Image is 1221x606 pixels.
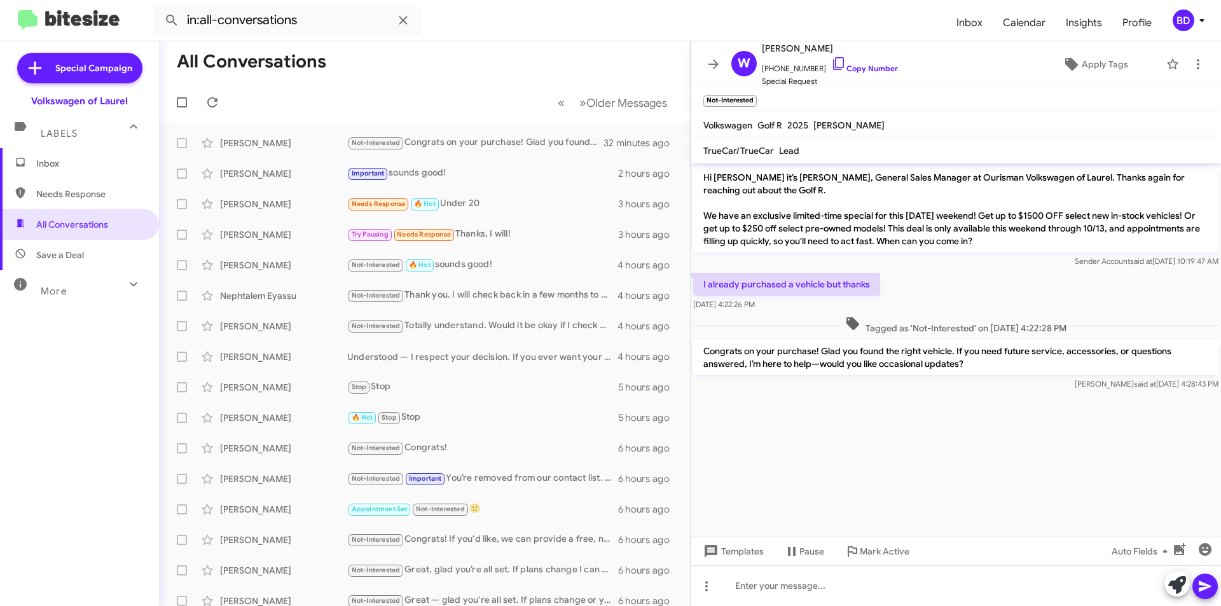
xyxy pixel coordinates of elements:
button: Previous [550,90,572,116]
span: Not-Interested [352,566,401,574]
span: Not-Interested [416,505,465,513]
span: Labels [41,128,78,139]
button: Pause [774,540,834,563]
div: Understood — I respect your decision. If you ever want your vehicle evaluated for purchase, reply... [347,350,617,363]
div: Congrats on your purchase! Glad you found the right vehicle. If you need future service, accessor... [347,135,604,150]
div: [PERSON_NAME] [220,381,347,394]
span: Sender Account [DATE] 10:19:47 AM [1075,256,1218,266]
a: Calendar [993,4,1056,41]
span: Older Messages [586,96,667,110]
span: Important [352,169,385,177]
p: Congrats on your purchase! Glad you found the right vehicle. If you need future service, accessor... [693,340,1218,375]
div: Stop [347,410,618,425]
span: Templates [701,540,764,563]
span: « [558,95,565,111]
p: I already purchased a vehicle but thanks [693,273,880,296]
span: Insights [1056,4,1112,41]
span: W [738,53,750,74]
a: Inbox [946,4,993,41]
span: Pause [799,540,824,563]
span: Special Campaign [55,62,132,74]
div: 6 hours ago [618,564,680,577]
div: sounds good! [347,258,617,272]
span: All Conversations [36,218,108,231]
div: Stop [347,380,618,394]
nav: Page navigation example [551,90,675,116]
button: Next [572,90,675,116]
span: said at [1134,379,1156,389]
span: [PERSON_NAME] [DATE] 4:28:43 PM [1075,379,1218,389]
button: Templates [691,540,774,563]
span: Not-Interested [352,261,401,269]
div: 4 hours ago [617,350,680,363]
span: Not-Interested [352,322,401,330]
span: Volkswagen [703,120,752,131]
div: [PERSON_NAME] [220,259,347,272]
span: Save a Deal [36,249,84,261]
div: BD [1173,10,1194,31]
span: Important [409,474,442,483]
div: 32 minutes ago [604,137,680,149]
div: 4 hours ago [617,259,680,272]
span: [PERSON_NAME] [762,41,898,56]
span: 🔥 Hot [409,261,431,269]
p: Hi [PERSON_NAME] it’s [PERSON_NAME], General Sales Manager at Ourisman Volkswagen of Laurel. Than... [693,166,1218,252]
div: [PERSON_NAME] [220,411,347,424]
div: 2 hours ago [618,167,680,180]
span: » [579,95,586,111]
div: 🙂 [347,502,618,516]
a: Special Campaign [17,53,142,83]
span: [DATE] 4:22:26 PM [693,300,755,309]
div: You’re removed from our contact list. We won’t send further messages. If you change your mind, fe... [347,471,618,486]
span: Auto Fields [1112,540,1173,563]
span: Profile [1112,4,1162,41]
div: [PERSON_NAME] [220,472,347,485]
div: Thank you. I will check back in a few months to see if anything has changed. If you'd prefer a di... [347,288,617,303]
div: [PERSON_NAME] [220,320,347,333]
small: Not-Interested [703,95,757,107]
span: TrueCar/TrueCar [703,145,774,156]
span: More [41,286,67,297]
span: 2025 [787,120,808,131]
div: [PERSON_NAME] [220,564,347,577]
span: [PHONE_NUMBER] [762,56,898,75]
span: said at [1130,256,1152,266]
span: 🔥 Hot [352,413,373,422]
span: Special Request [762,75,898,88]
span: Stop [382,413,397,422]
h1: All Conversations [177,52,326,72]
div: Congrats! [347,441,618,455]
span: [PERSON_NAME] [813,120,885,131]
div: Great, glad you’re all set. If plans change I can arrange a quick appointment or send updated off... [347,563,618,577]
div: 6 hours ago [618,472,680,485]
span: Inbox [36,157,144,170]
button: Mark Active [834,540,920,563]
div: 3 hours ago [618,228,680,241]
button: Apply Tags [1030,53,1160,76]
span: Mark Active [860,540,909,563]
div: [PERSON_NAME] [220,228,347,241]
div: 6 hours ago [618,534,680,546]
div: 5 hours ago [618,411,680,424]
span: Not-Interested [352,291,401,300]
span: Not-Interested [352,535,401,544]
span: 🔥 Hot [414,200,436,208]
div: [PERSON_NAME] [220,137,347,149]
a: Copy Number [831,64,898,73]
button: BD [1162,10,1207,31]
input: Search [154,5,421,36]
div: 6 hours ago [618,503,680,516]
span: Not-Interested [352,474,401,483]
span: Needs Response [36,188,144,200]
span: Appointment Set [352,505,408,513]
span: Try Pausing [352,230,389,238]
div: [PERSON_NAME] [220,198,347,210]
span: Tagged as 'Not-Interested' on [DATE] 4:22:28 PM [840,316,1072,334]
span: Needs Response [352,200,406,208]
div: 4 hours ago [617,320,680,333]
div: Under 20 [347,196,618,211]
span: Needs Response [397,230,451,238]
span: Not-Interested [352,444,401,452]
span: Stop [352,383,367,391]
